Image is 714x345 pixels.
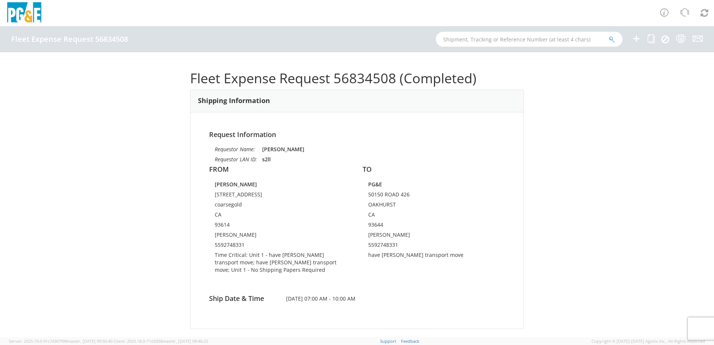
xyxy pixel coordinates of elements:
td: 5592748331 [368,241,499,251]
td: Time Critical: Unit 1 - have [PERSON_NAME] transport move; have [PERSON_NAME] transport move; Uni... [215,251,346,276]
i: Requestor Name: [215,146,255,153]
h4: FROM [209,166,351,173]
strong: s2ll [262,156,271,163]
h3: Shipping Information [198,97,270,105]
strong: [PERSON_NAME] [215,181,257,188]
span: Client: 2025.18.0-71d3358 [114,338,208,344]
span: master, [DATE] 09:46:25 [162,338,208,344]
span: Copyright © [DATE]-[DATE] Agistix Inc., All Rights Reserved [592,338,705,344]
td: [PERSON_NAME] [368,231,499,241]
input: Shipment, Tracking or Reference Number (at least 4 chars) [436,32,623,47]
i: Requestor LAN ID: [215,156,257,163]
h4: Fleet Expense Request 56834508 [11,35,128,43]
td: CA [368,211,499,221]
td: [PERSON_NAME] [215,231,346,241]
h4: TO [363,166,505,173]
td: 93644 [368,221,499,231]
td: have [PERSON_NAME] transport move [368,251,499,261]
strong: PG&E [368,181,382,188]
span: Server: 2025.19.0-91c74307f99 [9,338,112,344]
strong: [PERSON_NAME] [262,146,304,153]
td: CA [215,211,346,221]
td: [STREET_ADDRESS] [215,191,346,201]
td: 50150 ROAD 426 [368,191,499,201]
span: [DATE] 07:00 AM - 10:00 AM [280,295,434,302]
h1: Fleet Expense Request 56834508 (Completed) [190,71,524,86]
td: 93614 [215,221,346,231]
img: pge-logo-06675f144f4cfa6a6814.png [6,2,43,24]
a: Feedback [401,338,419,344]
td: 5592748331 [215,241,346,251]
td: coarsegold [215,201,346,211]
td: OAKHURST [368,201,499,211]
span: master, [DATE] 09:50:40 [67,338,112,344]
h4: Ship Date & Time [204,295,280,302]
a: Support [380,338,396,344]
h4: Request Information [209,131,505,139]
